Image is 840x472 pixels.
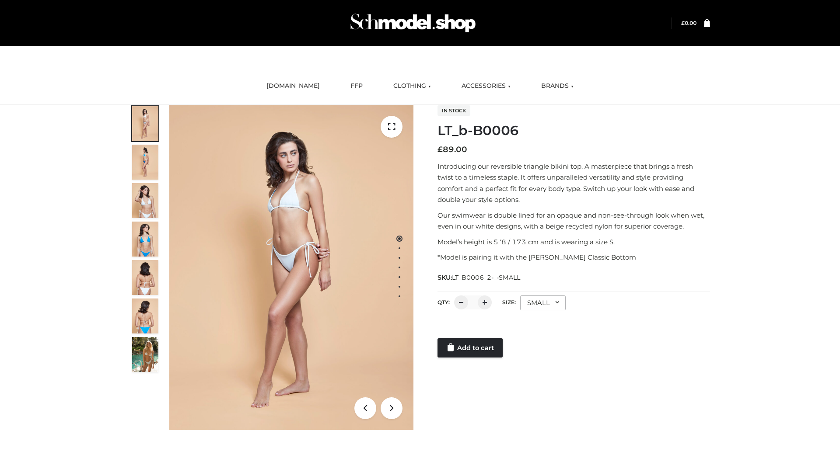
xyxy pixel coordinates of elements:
[535,76,580,96] a: BRANDS
[169,105,413,430] img: ArielClassicBikiniTop_CloudNine_AzureSky_OW114ECO_1
[132,260,158,295] img: ArielClassicBikiniTop_CloudNine_AzureSky_OW114ECO_7-scaled.jpg
[437,252,710,263] p: *Model is pairing it with the [PERSON_NAME] Classic Bottom
[681,20,696,26] bdi: 0.00
[132,106,158,141] img: ArielClassicBikiniTop_CloudNine_AzureSky_OW114ECO_1-scaled.jpg
[437,236,710,248] p: Model’s height is 5 ‘8 / 173 cm and is wearing a size S.
[132,222,158,257] img: ArielClassicBikiniTop_CloudNine_AzureSky_OW114ECO_4-scaled.jpg
[437,272,521,283] span: SKU:
[437,105,470,116] span: In stock
[681,20,685,26] span: £
[132,298,158,333] img: ArielClassicBikiniTop_CloudNine_AzureSky_OW114ECO_8-scaled.jpg
[437,338,503,357] a: Add to cart
[502,299,516,305] label: Size:
[452,274,520,281] span: LT_B0006_2-_-SMALL
[132,337,158,372] img: Arieltop_CloudNine_AzureSky2.jpg
[132,183,158,218] img: ArielClassicBikiniTop_CloudNine_AzureSky_OW114ECO_3-scaled.jpg
[681,20,696,26] a: £0.00
[437,161,710,205] p: Introducing our reversible triangle bikini top. A masterpiece that brings a fresh twist to a time...
[437,210,710,232] p: Our swimwear is double lined for an opaque and non-see-through look when wet, even in our white d...
[132,145,158,180] img: ArielClassicBikiniTop_CloudNine_AzureSky_OW114ECO_2-scaled.jpg
[437,123,710,139] h1: LT_b-B0006
[455,76,517,96] a: ACCESSORIES
[437,145,467,154] bdi: 89.00
[437,145,443,154] span: £
[260,76,326,96] a: [DOMAIN_NAME]
[347,6,479,40] img: Schmodel Admin 964
[344,76,369,96] a: FFP
[520,295,566,310] div: SMALL
[387,76,437,96] a: CLOTHING
[437,299,450,305] label: QTY:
